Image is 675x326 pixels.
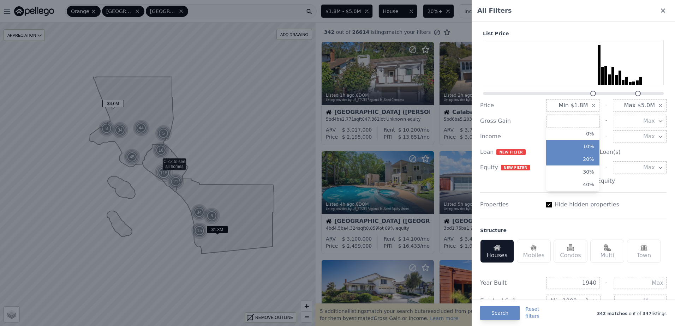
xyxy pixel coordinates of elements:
div: - [605,130,607,143]
div: Loan [480,148,540,156]
button: Min $1.8M [546,99,600,112]
span: Min $1.8M [559,101,588,110]
img: Multi [604,244,611,251]
div: Equity [480,163,540,172]
span: Max [643,132,655,141]
button: Max [613,115,667,127]
span: NEW FILTER [496,149,525,155]
input: Min [546,277,600,289]
span: Max [643,297,655,305]
button: Max [614,295,667,307]
span: NEW FILTER [501,165,530,170]
span: Max [643,117,655,125]
span: 347 [641,311,651,316]
button: 10% [546,140,600,153]
div: Gross Gain [480,117,540,125]
button: Min 1000 sqft [546,295,601,307]
div: Houses [480,240,514,263]
span: 342 matches [597,311,628,316]
button: Max [613,130,667,143]
div: Price [480,101,540,110]
img: Mobiles [530,244,537,251]
label: Hide hidden properties [555,200,619,209]
button: 20% [546,153,600,165]
div: Multi [590,240,624,263]
div: Condos [554,240,587,263]
button: Max [613,161,667,174]
img: Condos [567,244,574,251]
div: Min 20% [546,115,600,191]
div: Mobiles [517,240,551,263]
span: Max [643,163,655,172]
button: Max $5.0M [613,99,667,112]
img: Town [640,244,647,251]
span: Max $5.0M [624,101,655,110]
span: Min 1000 sqft [551,297,589,305]
button: 40% [546,178,600,191]
div: - [605,99,607,112]
div: - [605,277,607,289]
div: Properties [480,200,540,209]
div: Finished Sqft [480,297,540,305]
button: 30% [546,165,600,178]
button: 0% [546,127,600,140]
div: Town [627,240,661,263]
div: out of listings [539,309,667,316]
span: All Filters [477,6,512,16]
div: Year Built [480,279,540,287]
img: Houses [494,244,501,251]
div: Income [480,132,540,141]
input: Max [613,277,667,289]
div: List Price [480,30,667,37]
button: Search [480,306,520,320]
button: Resetfilters [525,306,539,320]
div: - [607,295,609,307]
div: Structure [480,227,507,234]
div: - [605,115,607,127]
div: - [605,161,607,174]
